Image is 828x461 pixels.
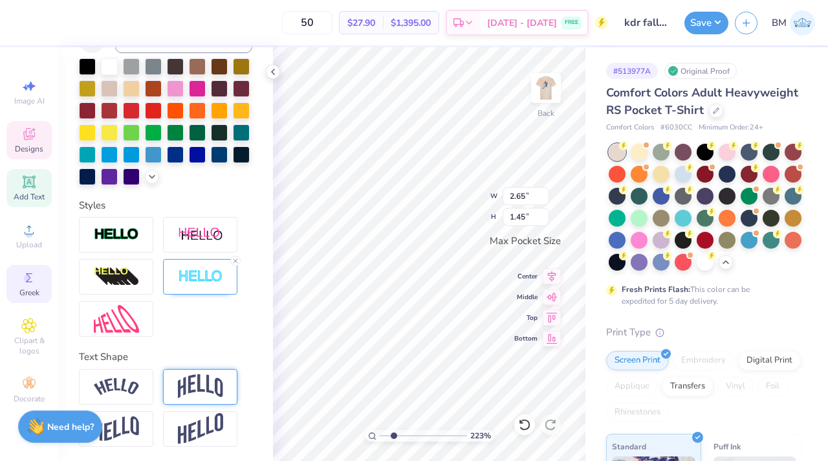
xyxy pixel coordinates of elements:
[606,63,658,79] div: # 513977A
[94,416,139,442] img: Flag
[19,287,39,298] span: Greek
[178,374,223,399] img: Arch
[606,85,798,118] span: Comfort Colors Adult Heavyweight RS Pocket T-Shirt
[94,267,139,287] img: 3d Illusion
[664,63,737,79] div: Original Proof
[94,227,139,242] img: Stroke
[615,10,678,36] input: Untitled Design
[533,75,559,101] img: Back
[178,269,223,284] img: Negative Space
[514,293,538,302] span: Middle
[16,240,42,250] span: Upload
[714,440,741,453] span: Puff Ink
[612,440,646,453] span: Standard
[606,122,654,133] span: Comfort Colors
[673,351,734,370] div: Embroidery
[514,313,538,322] span: Top
[660,122,692,133] span: # 6030CC
[662,377,714,396] div: Transfers
[514,272,538,281] span: Center
[757,377,788,396] div: Foil
[178,413,223,445] img: Rise
[14,96,45,106] span: Image AI
[565,18,578,27] span: FREE
[606,403,669,422] div: Rhinestones
[538,107,554,119] div: Back
[15,144,43,154] span: Designs
[622,284,781,307] div: This color can be expedited for 5 day delivery.
[772,16,787,30] span: BM
[79,350,252,365] div: Text Shape
[94,305,139,333] img: Free Distort
[738,351,801,370] div: Digital Print
[6,335,52,356] span: Clipart & logos
[622,284,690,295] strong: Fresh Prints Flash:
[514,334,538,343] span: Bottom
[282,11,332,34] input: – –
[79,198,252,213] div: Styles
[14,192,45,202] span: Add Text
[684,12,728,34] button: Save
[487,16,557,30] span: [DATE] - [DATE]
[94,378,139,396] img: Arc
[470,430,491,442] span: 223 %
[606,351,669,370] div: Screen Print
[391,16,431,30] span: $1,395.00
[772,10,815,36] a: BM
[699,122,763,133] span: Minimum Order: 24 +
[606,377,658,396] div: Applique
[790,10,815,36] img: Bella Moitoso
[347,16,375,30] span: $27.90
[178,227,223,243] img: Shadow
[606,325,802,340] div: Print Type
[717,377,754,396] div: Vinyl
[14,394,45,404] span: Decorate
[47,421,94,433] strong: Need help?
